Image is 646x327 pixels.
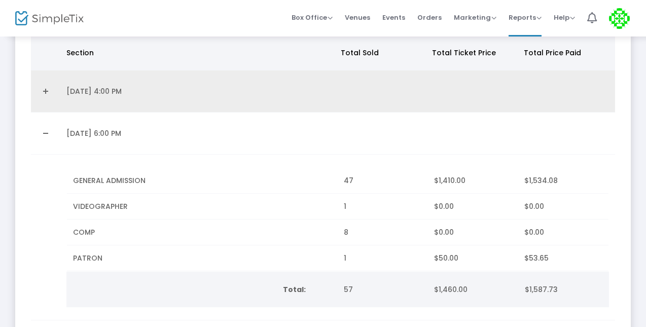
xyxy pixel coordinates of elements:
[73,201,128,211] span: VIDEOGRAPHER
[434,227,454,237] span: $0.00
[37,125,54,141] a: Collapse Details
[524,48,581,58] span: Total Price Paid
[345,5,370,30] span: Venues
[434,175,465,186] span: $1,410.00
[434,284,468,295] span: $1,460.00
[37,83,54,99] a: Expand Details
[434,253,458,263] span: $50.00
[292,13,333,22] span: Box Office
[382,5,405,30] span: Events
[67,168,608,271] div: Data table
[60,35,335,70] th: Section
[335,35,426,70] th: Total Sold
[524,253,549,263] span: $53.65
[60,70,338,113] td: [DATE] 4:00 PM
[60,113,338,155] td: [DATE] 6:00 PM
[454,13,496,22] span: Marketing
[73,175,146,186] span: GENERAL ADMISSION
[432,48,496,58] span: Total Ticket Price
[344,284,353,295] span: 57
[417,5,442,30] span: Orders
[434,201,454,211] span: $0.00
[524,175,558,186] span: $1,534.08
[525,284,558,295] span: $1,587.73
[73,253,102,263] span: PATRON
[509,13,542,22] span: Reports
[283,284,306,295] b: Total:
[524,201,544,211] span: $0.00
[73,227,95,237] span: COMP
[344,227,348,237] span: 8
[344,175,353,186] span: 47
[344,253,346,263] span: 1
[554,13,575,22] span: Help
[344,201,346,211] span: 1
[524,227,544,237] span: $0.00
